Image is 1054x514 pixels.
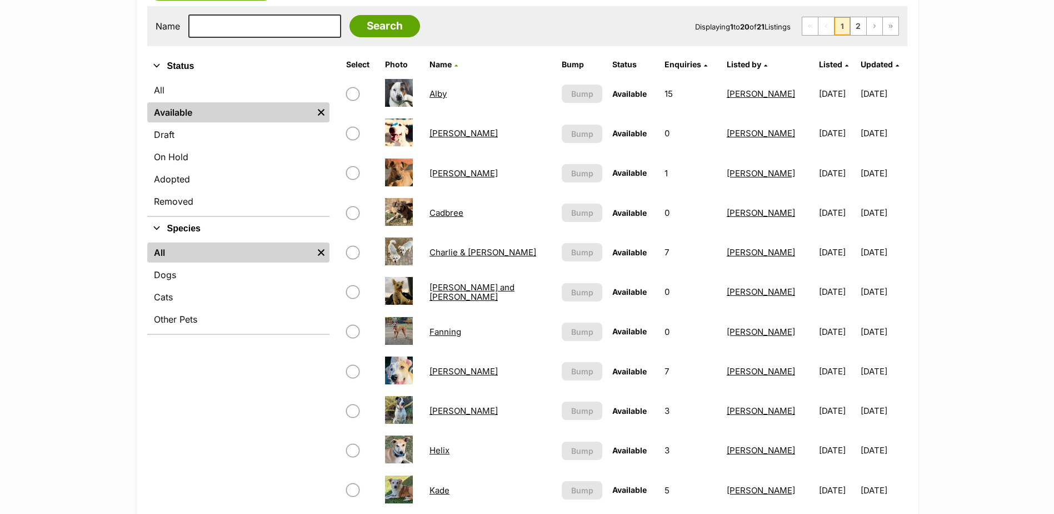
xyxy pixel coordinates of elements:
a: Kade [429,485,449,496]
td: [DATE] [861,114,906,152]
a: Listed [819,60,848,69]
span: Listed by [727,60,761,69]
a: Adopted [147,169,329,189]
span: Available [612,485,647,495]
button: Status [147,59,329,73]
span: Bump [571,246,593,258]
a: [PERSON_NAME] [727,485,795,496]
strong: 21 [757,22,765,31]
div: Status [147,78,329,216]
span: Bump [571,326,593,338]
a: [PERSON_NAME] [727,406,795,416]
td: [DATE] [861,233,906,271]
td: [DATE] [861,273,906,311]
th: Bump [557,56,607,73]
a: [PERSON_NAME] [429,366,498,377]
span: Displaying to of Listings [695,22,791,31]
span: Updated [861,60,893,69]
strong: 20 [740,22,750,31]
a: [PERSON_NAME] [727,88,795,99]
a: Cats [147,287,329,307]
a: [PERSON_NAME] [727,366,795,377]
td: [DATE] [861,194,906,232]
button: Species [147,221,329,236]
button: Bump [562,323,603,341]
button: Bump [562,283,603,302]
a: Other Pets [147,309,329,329]
a: All [147,80,329,100]
td: 3 [660,392,721,430]
button: Bump [562,164,603,182]
th: Select [342,56,379,73]
td: 0 [660,114,721,152]
span: Available [612,287,647,296]
td: [DATE] [815,75,860,113]
button: Bump [562,362,603,380]
td: [DATE] [861,431,906,469]
span: Available [612,128,647,138]
span: Bump [571,485,593,496]
a: [PERSON_NAME] [727,247,795,258]
td: [DATE] [815,471,860,510]
td: [DATE] [861,154,906,192]
button: Bump [562,243,603,261]
a: Remove filter [313,243,329,263]
td: [DATE] [815,431,860,469]
input: Search [349,15,420,37]
a: On Hold [147,147,329,167]
a: Draft [147,125,329,145]
a: Page 2 [851,17,866,35]
span: Bump [571,167,593,179]
td: 0 [660,313,721,351]
td: [DATE] [861,75,906,113]
span: Name [429,60,452,69]
span: Page 1 [835,17,850,35]
a: Enquiries [665,60,707,69]
a: [PERSON_NAME] [727,286,795,297]
span: Available [612,248,647,257]
span: Bump [571,207,593,219]
a: [PERSON_NAME] [727,327,795,337]
a: Cadbree [429,207,463,218]
td: 7 [660,352,721,391]
td: [DATE] [815,392,860,430]
a: [PERSON_NAME] [429,406,498,416]
a: [PERSON_NAME] [727,445,795,456]
a: [PERSON_NAME] [727,128,795,139]
td: 3 [660,431,721,469]
nav: Pagination [802,17,899,36]
td: 0 [660,194,721,232]
td: 7 [660,233,721,271]
span: Bump [571,405,593,417]
span: First page [802,17,818,35]
a: Available [147,102,313,122]
span: Previous page [818,17,834,35]
span: Available [612,327,647,336]
td: [DATE] [815,313,860,351]
button: Bump [562,481,603,500]
td: [DATE] [815,154,860,192]
td: 5 [660,471,721,510]
a: Listed by [727,60,767,69]
a: Last page [883,17,898,35]
button: Bump [562,204,603,222]
a: Removed [147,191,329,211]
th: Photo [381,56,424,73]
a: [PERSON_NAME] [429,168,498,179]
button: Bump [562,442,603,460]
a: Name [429,60,458,69]
button: Bump [562,85,603,103]
span: Bump [571,365,593,377]
span: Available [612,168,647,177]
td: [DATE] [861,392,906,430]
span: Bump [571,286,593,298]
td: [DATE] [861,352,906,391]
a: Dogs [147,265,329,285]
td: [DATE] [815,194,860,232]
a: [PERSON_NAME] [727,168,795,179]
button: Bump [562,125,603,143]
img: Hector [385,396,413,424]
td: [DATE] [861,313,906,351]
td: [DATE] [861,471,906,510]
a: Charlie & [PERSON_NAME] [429,247,536,258]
